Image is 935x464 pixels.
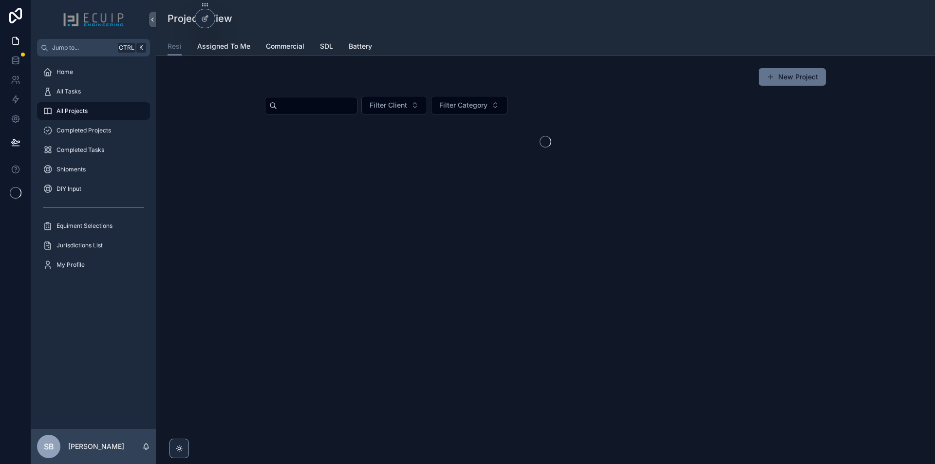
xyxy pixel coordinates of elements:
span: Jump to... [52,44,114,52]
span: SDL [320,41,333,51]
p: [PERSON_NAME] [68,442,124,451]
a: DIY Input [37,180,150,198]
a: Resi [168,37,182,56]
span: My Profile [56,261,85,269]
span: Completed Tasks [56,146,104,154]
a: SDL [320,37,333,57]
a: Jurisdictions List [37,237,150,254]
button: Select Button [431,96,507,114]
span: Shipments [56,166,86,173]
span: Completed Projects [56,127,111,134]
span: Home [56,68,73,76]
span: Filter Client [370,100,407,110]
img: App logo [63,12,124,27]
h1: Projects View [168,12,232,25]
span: Assigned To Me [197,41,250,51]
a: Equiment Selections [37,217,150,235]
a: Battery [349,37,372,57]
a: Completed Projects [37,122,150,139]
span: SB [44,441,54,452]
div: scrollable content [31,56,156,286]
span: Ctrl [118,43,135,53]
a: My Profile [37,256,150,274]
span: All Tasks [56,88,81,95]
span: Resi [168,41,182,51]
a: Shipments [37,161,150,178]
a: All Tasks [37,83,150,100]
span: Filter Category [439,100,487,110]
span: All Projects [56,107,88,115]
a: Home [37,63,150,81]
a: Commercial [266,37,304,57]
button: Select Button [361,96,427,114]
a: Completed Tasks [37,141,150,159]
button: New Project [759,68,826,86]
span: Jurisdictions List [56,241,103,249]
span: Battery [349,41,372,51]
a: All Projects [37,102,150,120]
span: K [137,44,145,52]
a: Assigned To Me [197,37,250,57]
span: Commercial [266,41,304,51]
button: Jump to...CtrlK [37,39,150,56]
span: DIY Input [56,185,81,193]
span: Equiment Selections [56,222,112,230]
